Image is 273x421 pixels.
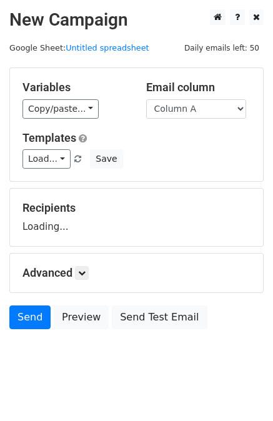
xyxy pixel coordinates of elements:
[54,305,109,329] a: Preview
[22,266,251,280] h5: Advanced
[22,131,76,144] a: Templates
[9,9,264,31] h2: New Campaign
[112,305,207,329] a: Send Test Email
[22,201,251,234] div: Loading...
[90,149,122,169] button: Save
[66,43,149,52] a: Untitled spreadsheet
[22,99,99,119] a: Copy/paste...
[180,43,264,52] a: Daily emails left: 50
[9,43,149,52] small: Google Sheet:
[146,81,251,94] h5: Email column
[22,81,127,94] h5: Variables
[180,41,264,55] span: Daily emails left: 50
[9,305,51,329] a: Send
[22,149,71,169] a: Load...
[22,201,251,215] h5: Recipients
